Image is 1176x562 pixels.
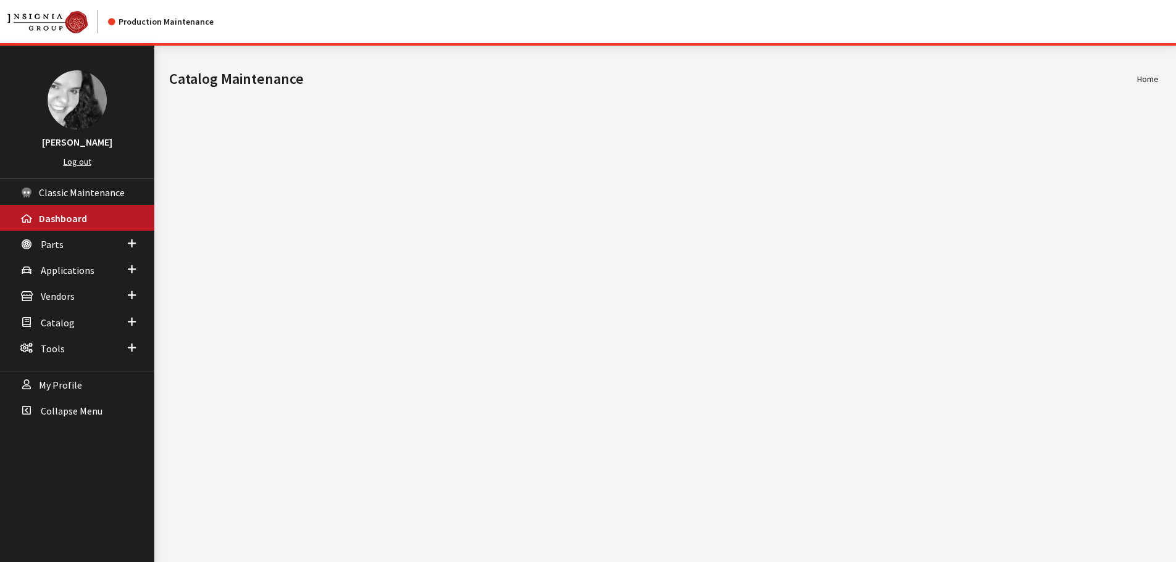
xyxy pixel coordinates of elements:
[1137,73,1159,86] li: Home
[39,212,87,225] span: Dashboard
[41,238,64,250] span: Parts
[41,342,65,355] span: Tools
[7,10,108,33] a: Insignia Group logo
[41,291,75,303] span: Vendors
[169,68,1137,90] h1: Catalog Maintenance
[108,15,214,28] div: Production Maintenance
[39,379,82,391] span: My Profile
[48,70,107,130] img: Khrystal Dorton
[41,405,102,417] span: Collapse Menu
[39,186,125,199] span: Classic Maintenance
[12,134,142,149] h3: [PERSON_NAME]
[7,11,88,33] img: Catalog Maintenance
[41,264,94,276] span: Applications
[41,316,75,329] span: Catalog
[64,156,91,167] a: Log out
